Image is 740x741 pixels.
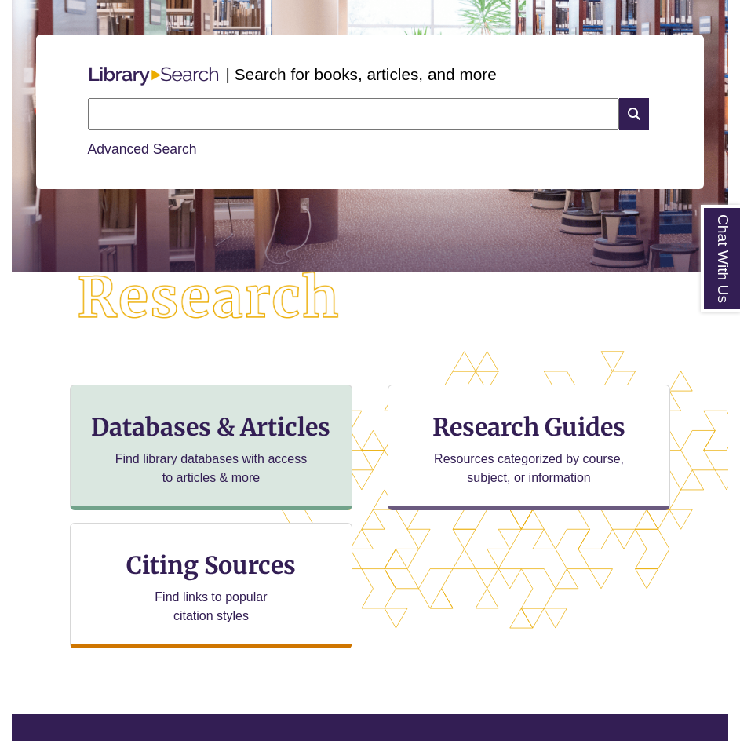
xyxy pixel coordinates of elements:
p: | Search for books, articles, and more [226,62,497,86]
a: Databases & Articles Find library databases with access to articles & more [70,385,352,510]
i: Search [619,98,649,130]
h3: Research Guides [401,412,657,442]
a: Citing Sources Find links to popular citation styles [70,523,352,648]
p: Resources categorized by course, subject, or information [427,450,632,487]
h3: Databases & Articles [83,412,339,442]
p: Find links to popular citation styles [134,588,287,626]
img: Libary Search [82,60,226,93]
p: Find library databases with access to articles & more [109,450,314,487]
h3: Citing Sources [115,550,307,580]
a: Advanced Search [88,141,197,157]
a: Research Guides Resources categorized by course, subject, or information [388,385,670,510]
img: Research [48,243,370,355]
